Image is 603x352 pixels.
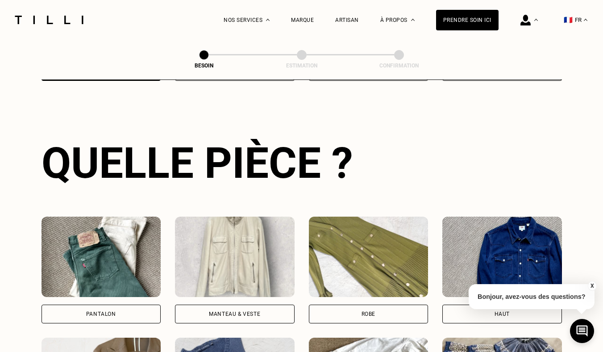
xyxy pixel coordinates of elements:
div: Besoin [159,63,249,69]
img: Menu déroulant [534,19,538,21]
img: Menu déroulant à propos [411,19,415,21]
img: Logo du service de couturière Tilli [12,16,87,24]
a: Prendre soin ici [436,10,499,30]
button: X [587,281,596,291]
div: Confirmation [354,63,444,69]
a: Artisan [335,17,359,23]
a: Marque [291,17,314,23]
img: Tilli retouche votre Haut [442,217,562,297]
div: Quelle pièce ? [42,138,562,188]
img: Menu déroulant [266,19,270,21]
img: icône connexion [520,15,531,25]
div: Robe [362,311,375,317]
div: Estimation [257,63,346,69]
div: Haut [495,311,510,317]
span: 🇫🇷 [564,16,573,24]
div: Manteau & Veste [209,311,260,317]
img: Tilli retouche votre Pantalon [42,217,161,297]
img: menu déroulant [584,19,587,21]
img: Tilli retouche votre Robe [309,217,428,297]
p: Bonjour, avez-vous des questions? [469,284,595,309]
img: Tilli retouche votre Manteau & Veste [175,217,295,297]
div: Pantalon [86,311,116,317]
